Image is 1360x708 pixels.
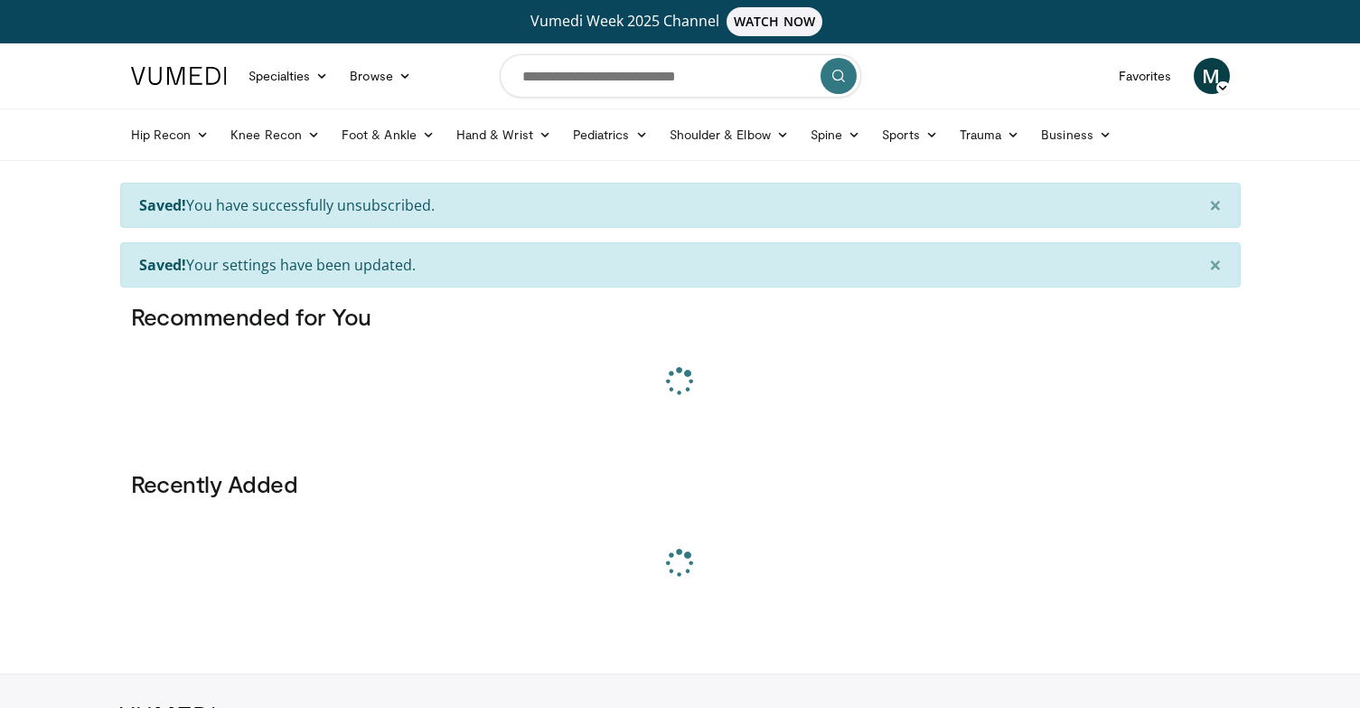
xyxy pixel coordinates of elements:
a: Spine [800,117,871,153]
span: WATCH NOW [727,7,822,36]
a: Knee Recon [220,117,331,153]
a: Shoulder & Elbow [659,117,800,153]
strong: Saved! [139,195,186,215]
a: Sports [871,117,949,153]
a: Hip Recon [120,117,220,153]
h3: Recently Added [131,469,1230,498]
a: Favorites [1108,58,1183,94]
img: VuMedi Logo [131,67,227,85]
button: × [1191,243,1240,287]
div: You have successfully unsubscribed. [120,183,1241,228]
a: Browse [339,58,422,94]
a: M [1194,58,1230,94]
h3: Recommended for You [131,302,1230,331]
a: Pediatrics [562,117,659,153]
div: Your settings have been updated. [120,242,1241,288]
a: Foot & Ankle [331,117,446,153]
a: Trauma [949,117,1031,153]
strong: Saved! [139,255,186,275]
a: Vumedi Week 2025 ChannelWATCH NOW [134,7,1227,36]
button: × [1191,184,1240,227]
a: Hand & Wrist [446,117,562,153]
input: Search topics, interventions [500,54,861,98]
a: Business [1030,117,1122,153]
a: Specialties [238,58,340,94]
